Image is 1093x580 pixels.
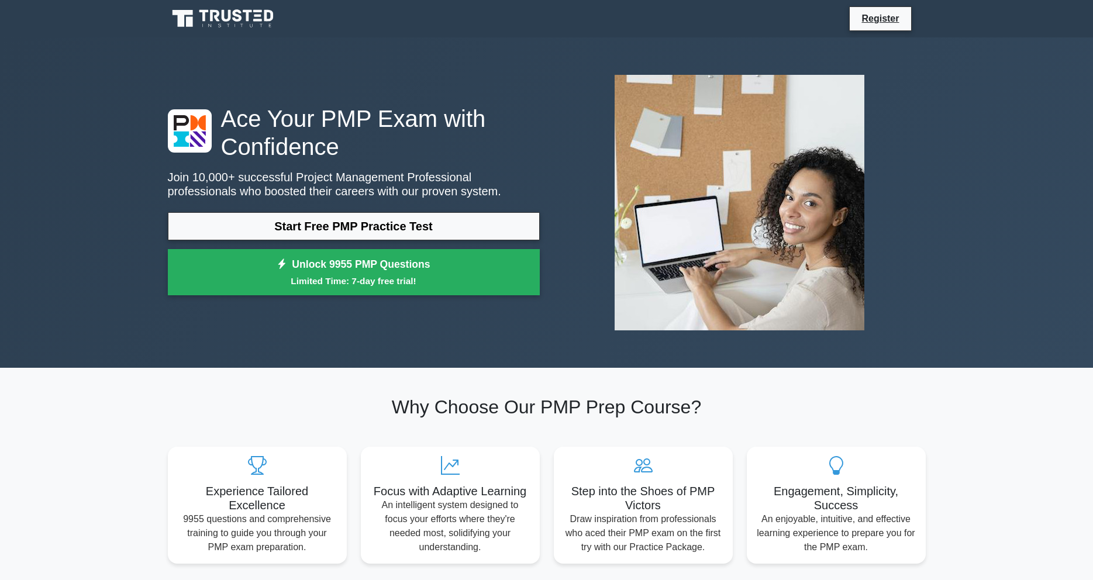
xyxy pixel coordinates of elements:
p: An enjoyable, intuitive, and effective learning experience to prepare you for the PMP exam. [756,512,916,554]
h5: Focus with Adaptive Learning [370,484,530,498]
h1: Ace Your PMP Exam with Confidence [168,105,540,161]
p: An intelligent system designed to focus your efforts where they're needed most, solidifying your ... [370,498,530,554]
h2: Why Choose Our PMP Prep Course? [168,396,926,418]
a: Start Free PMP Practice Test [168,212,540,240]
p: 9955 questions and comprehensive training to guide you through your PMP exam preparation. [177,512,337,554]
small: Limited Time: 7-day free trial! [182,274,525,288]
p: Draw inspiration from professionals who aced their PMP exam on the first try with our Practice Pa... [563,512,723,554]
a: Unlock 9955 PMP QuestionsLimited Time: 7-day free trial! [168,249,540,296]
h5: Step into the Shoes of PMP Victors [563,484,723,512]
h5: Experience Tailored Excellence [177,484,337,512]
h5: Engagement, Simplicity, Success [756,484,916,512]
a: Register [854,11,906,26]
p: Join 10,000+ successful Project Management Professional professionals who boosted their careers w... [168,170,540,198]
